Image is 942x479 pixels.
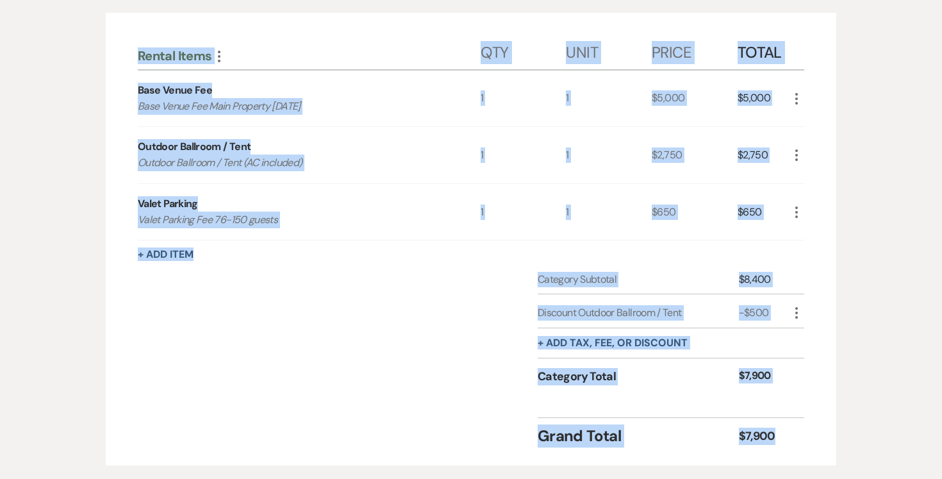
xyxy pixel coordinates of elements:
div: Unit [566,31,652,69]
div: 1 [566,184,652,240]
div: Category Total [538,368,739,385]
div: -$500 [739,305,789,321]
div: 1 [566,127,652,183]
div: $7,900 [739,368,789,385]
div: 1 [481,184,566,240]
div: $7,900 [739,428,789,445]
div: $8,400 [739,272,789,287]
div: Total [738,31,789,69]
div: $650 [738,184,789,240]
button: + Add tax, fee, or discount [538,338,688,348]
div: Price [652,31,738,69]
p: Valet Parking Fee 76-150 guests [138,212,446,228]
div: $2,750 [738,127,789,183]
div: $2,750 [652,127,738,183]
p: Base Venue Fee Main Property [DATE] [138,98,446,115]
button: + Add Item [138,249,194,260]
div: Qty [481,31,566,69]
div: Outdoor Ballroom / Tent [138,139,251,155]
div: Rental Items [138,47,481,64]
div: $5,000 [738,71,789,127]
div: $5,000 [652,71,738,127]
div: Discount Outdoor Ballroom / Tent [538,305,739,321]
p: Outdoor Ballroom / Tent (AC included) [138,155,446,171]
div: 1 [481,127,566,183]
div: $650 [652,184,738,240]
div: Grand Total [538,424,739,448]
div: Base Venue Fee [138,83,212,98]
div: Category Subtotal [538,272,739,287]
div: 1 [566,71,652,127]
div: Valet Parking [138,196,198,212]
div: 1 [481,71,566,127]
